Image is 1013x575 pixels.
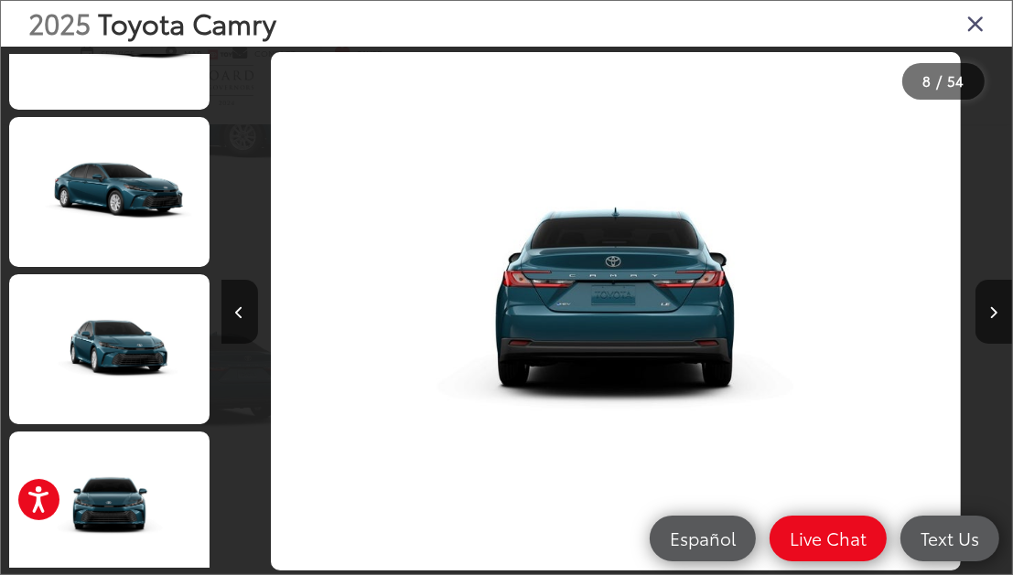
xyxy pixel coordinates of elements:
span: Text Us [911,527,988,549]
a: Live Chat [770,516,887,561]
span: Toyota Camry [98,3,276,42]
a: Español [650,516,756,561]
a: Text Us [900,516,999,561]
span: / [935,75,944,88]
img: 2025 Toyota Camry LE [7,115,211,269]
div: 2025 Toyota Camry LE 7 [221,52,1011,570]
i: Close gallery [966,11,985,35]
button: Previous image [221,280,258,344]
img: 2025 Toyota Camry LE [271,52,962,570]
span: 54 [948,70,965,91]
span: Live Chat [781,527,876,549]
span: Español [661,527,745,549]
button: Next image [975,280,1012,344]
img: 2025 Toyota Camry LE [7,272,211,426]
span: 2025 [28,3,91,42]
span: 8 [923,70,932,91]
